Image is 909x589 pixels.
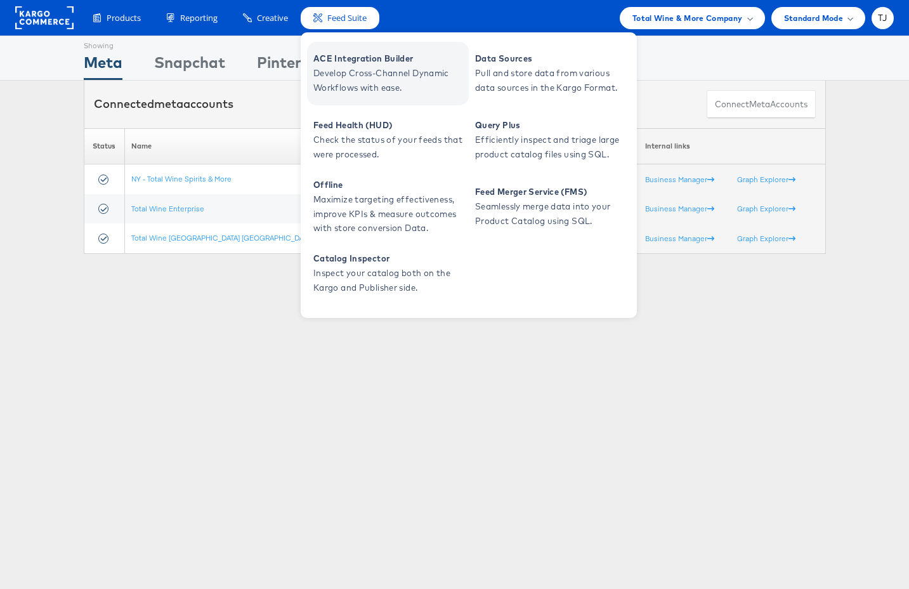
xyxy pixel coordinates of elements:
span: Creative [257,12,288,24]
a: Graph Explorer [737,175,795,184]
span: Feed Suite [327,12,367,24]
span: meta [154,96,183,111]
a: Feed Merger Service (FMS) Seamlessly merge data into your Product Catalog using SQL. [469,175,631,239]
span: Reporting [180,12,218,24]
span: meta [749,98,770,110]
a: Business Manager [645,175,714,184]
button: ConnectmetaAccounts [707,90,816,119]
span: ACE Integration Builder [313,51,466,66]
a: Business Manager [645,204,714,213]
div: Meta [84,51,122,80]
span: Offline [313,178,466,192]
span: Total Wine & More Company [632,11,743,25]
span: Inspect your catalog both on the Kargo and Publisher side. [313,266,466,295]
span: Catalog Inspector [313,251,466,266]
span: Standard Mode [784,11,843,25]
span: Check the status of your feeds that were processed. [313,133,466,162]
a: Total Wine [GEOGRAPHIC_DATA] [GEOGRAPHIC_DATA] [131,233,313,242]
a: Data Sources Pull and store data from various data sources in the Kargo Format. [469,42,631,105]
a: Query Plus Efficiently inspect and triage large product catalog files using SQL. [469,109,631,172]
a: Offline Maximize targeting effectiveness, improve KPIs & measure outcomes with store conversion D... [307,175,469,239]
span: Pull and store data from various data sources in the Kargo Format. [475,66,627,95]
a: Catalog Inspector Inspect your catalog both on the Kargo and Publisher side. [307,242,469,305]
span: Efficiently inspect and triage large product catalog files using SQL. [475,133,627,162]
span: Data Sources [475,51,627,66]
span: Seamlessly merge data into your Product Catalog using SQL. [475,199,627,228]
a: Total Wine Enterprise [131,204,204,213]
span: Products [107,12,141,24]
div: Showing [84,36,122,51]
span: TJ [878,14,887,22]
span: Maximize targeting effectiveness, improve KPIs & measure outcomes with store conversion Data. [313,192,466,235]
a: Business Manager [645,234,714,243]
a: Feed Health (HUD) Check the status of your feeds that were processed. [307,109,469,172]
span: Query Plus [475,118,627,133]
div: Connected accounts [94,96,233,112]
div: Snapchat [154,51,225,80]
div: Pinterest [257,51,324,80]
a: ACE Integration Builder Develop Cross-Channel Dynamic Workflows with ease. [307,42,469,105]
th: Name [124,128,377,164]
a: NY - Total Wine Spirits & More [131,174,232,183]
a: Graph Explorer [737,234,795,243]
a: Graph Explorer [737,204,795,213]
span: Feed Merger Service (FMS) [475,185,627,199]
th: Status [84,128,124,164]
span: Develop Cross-Channel Dynamic Workflows with ease. [313,66,466,95]
span: Feed Health (HUD) [313,118,466,133]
